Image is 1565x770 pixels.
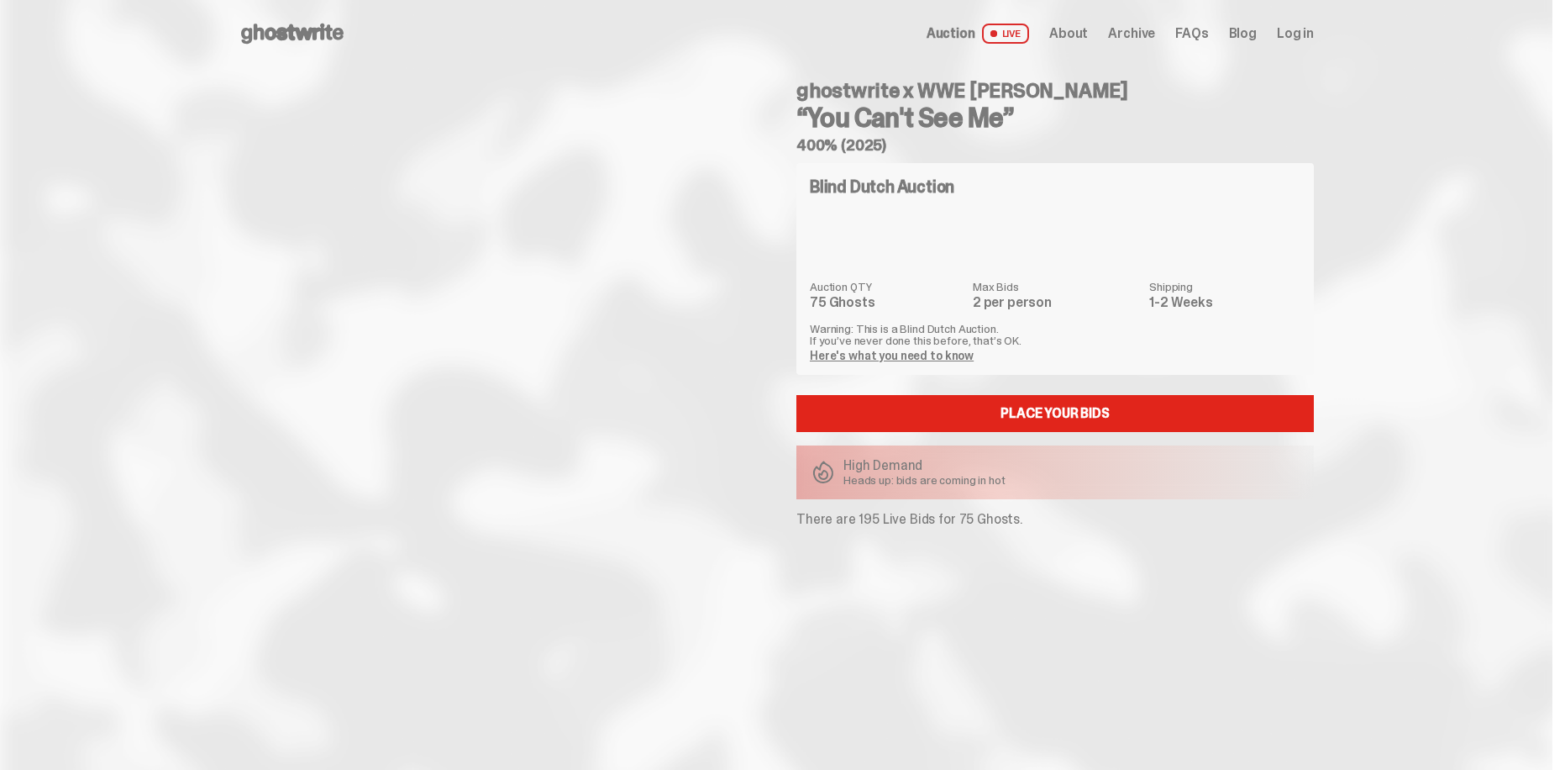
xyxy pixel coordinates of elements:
dt: Auction QTY [810,281,963,293]
dd: 75 Ghosts [810,296,963,309]
h5: 400% (2025) [796,138,1314,153]
dt: Shipping [1149,281,1300,293]
dd: 1-2 Weeks [1149,296,1300,309]
a: FAQs [1175,27,1208,40]
a: About [1049,27,1088,40]
p: Heads up: bids are coming in hot [843,474,1006,486]
a: Archive [1108,27,1155,40]
a: Blog [1229,27,1257,40]
a: Place your Bids [796,395,1314,432]
a: Here's what you need to know [810,348,974,363]
a: Log in [1277,27,1314,40]
a: Auction LIVE [927,24,1029,44]
p: High Demand [843,459,1006,472]
h4: Blind Dutch Auction [810,178,954,195]
p: Warning: This is a Blind Dutch Auction. If you’ve never done this before, that’s OK. [810,323,1300,346]
dt: Max Bids [973,281,1139,293]
h3: “You Can't See Me” [796,104,1314,131]
p: There are 195 Live Bids for 75 Ghosts. [796,513,1314,526]
dd: 2 per person [973,296,1139,309]
span: Auction [927,27,975,40]
h4: ghostwrite x WWE [PERSON_NAME] [796,81,1314,101]
span: LIVE [982,24,1030,44]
